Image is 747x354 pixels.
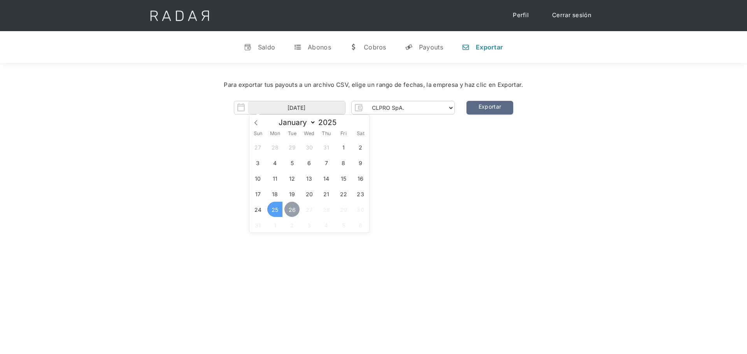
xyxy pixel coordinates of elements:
[302,171,317,186] span: August 13, 2025
[267,131,284,136] span: Mon
[301,131,318,136] span: Wed
[250,155,265,170] span: August 3, 2025
[302,217,317,232] span: September 3, 2025
[419,43,443,51] div: Payouts
[462,43,470,51] div: n
[267,171,282,186] span: August 11, 2025
[302,186,317,201] span: August 20, 2025
[284,202,300,217] span: August 26, 2025
[336,202,351,217] span: August 29, 2025
[336,139,351,155] span: August 1, 2025
[267,186,282,201] span: August 18, 2025
[250,217,265,232] span: August 31, 2025
[353,155,368,170] span: August 9, 2025
[350,43,358,51] div: w
[319,186,334,201] span: August 21, 2025
[267,217,282,232] span: September 1, 2025
[336,217,351,232] span: September 5, 2025
[284,139,300,155] span: July 29, 2025
[353,202,368,217] span: August 30, 2025
[284,186,300,201] span: August 19, 2025
[234,101,455,114] form: Form
[250,139,265,155] span: July 27, 2025
[302,202,317,217] span: August 27, 2025
[244,43,252,51] div: v
[505,8,537,23] a: Perfil
[405,43,413,51] div: y
[294,43,302,51] div: t
[23,81,724,90] div: Para exportar tus payouts a un archivo CSV, elige un rango de fechas, la empresa y haz clic en Ex...
[319,155,334,170] span: August 7, 2025
[284,171,300,186] span: August 12, 2025
[302,155,317,170] span: August 6, 2025
[267,155,282,170] span: August 4, 2025
[316,118,344,127] input: Year
[258,43,275,51] div: Saldo
[284,131,301,136] span: Tue
[267,139,282,155] span: July 28, 2025
[353,139,368,155] span: August 2, 2025
[250,171,265,186] span: August 10, 2025
[352,131,369,136] span: Sat
[284,217,300,232] span: September 2, 2025
[302,139,317,155] span: July 30, 2025
[353,171,368,186] span: August 16, 2025
[476,43,503,51] div: Exportar
[275,118,316,127] select: Month
[319,202,334,217] span: August 28, 2025
[353,186,368,201] span: August 23, 2025
[267,202,282,217] span: August 25, 2025
[466,101,513,114] a: Exportar
[364,43,386,51] div: Cobros
[319,139,334,155] span: July 31, 2025
[249,131,267,136] span: Sun
[336,186,351,201] span: August 22, 2025
[353,217,368,232] span: September 6, 2025
[335,131,352,136] span: Fri
[250,202,265,217] span: August 24, 2025
[319,171,334,186] span: August 14, 2025
[544,8,599,23] a: Cerrar sesión
[308,43,331,51] div: Abonos
[318,131,335,136] span: Thu
[250,186,265,201] span: August 17, 2025
[319,217,334,232] span: September 4, 2025
[336,171,351,186] span: August 15, 2025
[284,155,300,170] span: August 5, 2025
[336,155,351,170] span: August 8, 2025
